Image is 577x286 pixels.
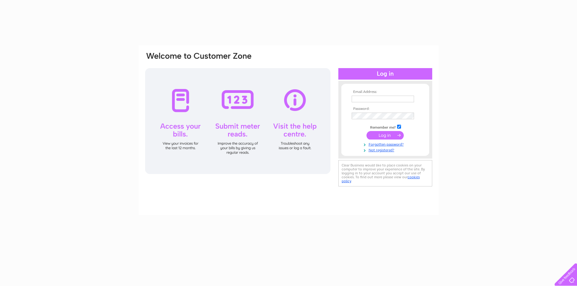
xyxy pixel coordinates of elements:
[342,175,420,183] a: cookies policy
[352,147,420,153] a: Not registered?
[338,160,432,186] div: Clear Business would like to place cookies on your computer to improve your experience of the sit...
[350,124,420,130] td: Remember me?
[350,107,420,111] th: Password:
[366,131,404,140] input: Submit
[352,141,420,147] a: Forgotten password?
[350,90,420,94] th: Email Address:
